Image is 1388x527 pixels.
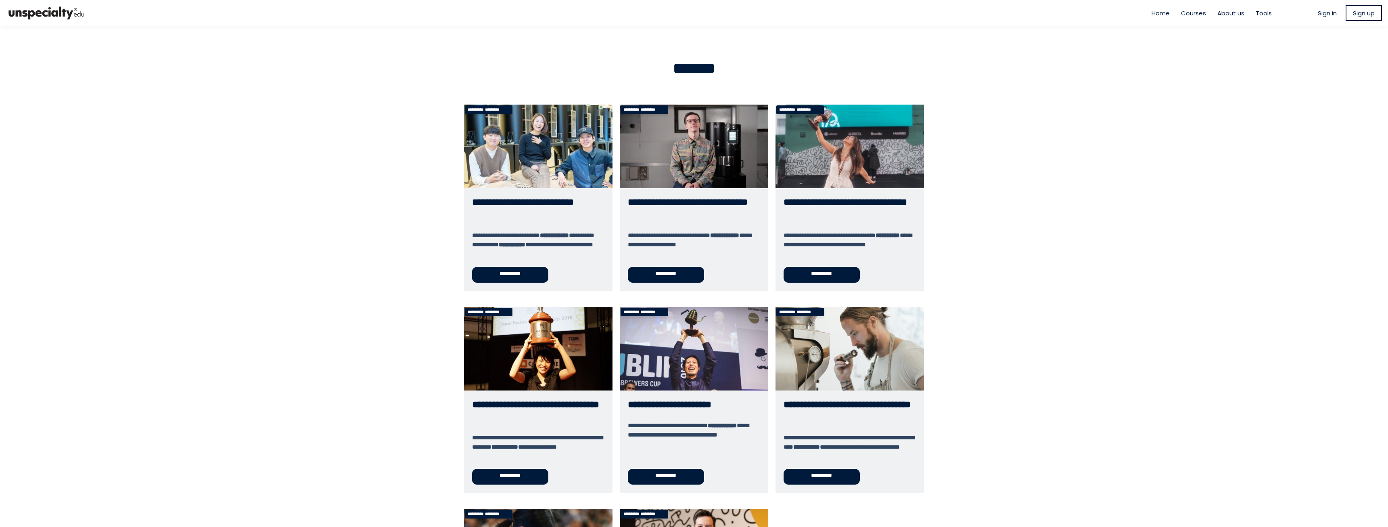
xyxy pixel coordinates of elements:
a: Tools [1256,8,1272,18]
a: Courses [1181,8,1206,18]
a: Sign up [1346,5,1382,21]
a: Home [1152,8,1170,18]
span: Sign up [1353,8,1375,18]
a: Sign in [1318,8,1337,18]
a: About us [1217,8,1244,18]
img: bc390a18feecddb333977e298b3a00a1.png [6,3,87,23]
